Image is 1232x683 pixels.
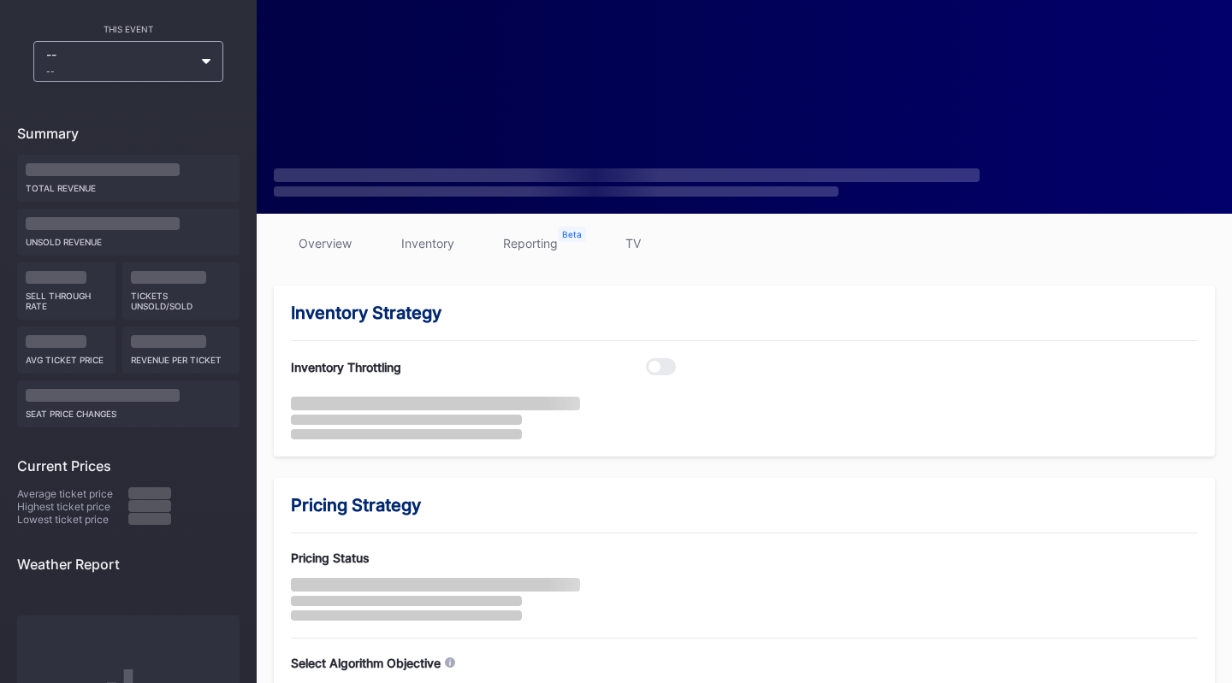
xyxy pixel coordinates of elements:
div: -- [46,47,193,76]
div: Average ticket price [17,487,128,500]
div: Highest ticket price [17,500,128,513]
div: Select Algorithm Objective [291,656,441,670]
div: Summary [17,125,240,142]
div: Inventory Strategy [291,303,1198,323]
div: Tickets Unsold/Sold [131,284,232,311]
a: inventory [376,231,479,256]
div: Unsold Revenue [26,230,231,247]
div: Current Prices [17,457,240,474]
div: -- [46,66,193,76]
a: overview [274,231,376,256]
div: Avg ticket price [26,348,107,365]
div: Lowest ticket price [17,513,128,526]
div: Sell Through Rate [26,284,107,311]
div: This Event [17,24,240,34]
div: Revenue per ticket [131,348,232,365]
div: Pricing Status [291,551,676,565]
div: seat price changes [26,402,231,419]
div: Weather Report [17,556,240,573]
a: reporting [479,231,582,256]
div: Pricing Strategy [291,495,1198,515]
div: Inventory Throttling [291,360,401,374]
a: TV [582,231,684,256]
div: Total Revenue [26,176,231,193]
